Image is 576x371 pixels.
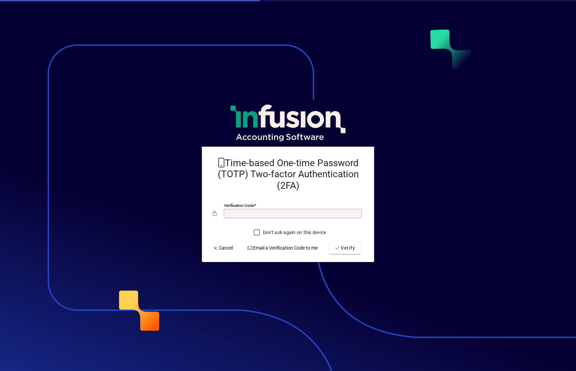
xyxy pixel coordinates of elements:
[245,242,321,254] button: Email a Verification Code to me
[247,245,318,252] span: Email a Verification Code to me
[329,242,361,254] button: Verify
[210,242,236,254] button: Cancel
[213,157,363,191] h2: Time-based One-time Password (TOTP) Two-factor Authentication (2FA)
[224,203,254,208] mat-label: Verification code
[335,245,355,252] span: Verify
[261,229,326,236] label: Don't ask again on this device
[213,245,233,252] span: Cancel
